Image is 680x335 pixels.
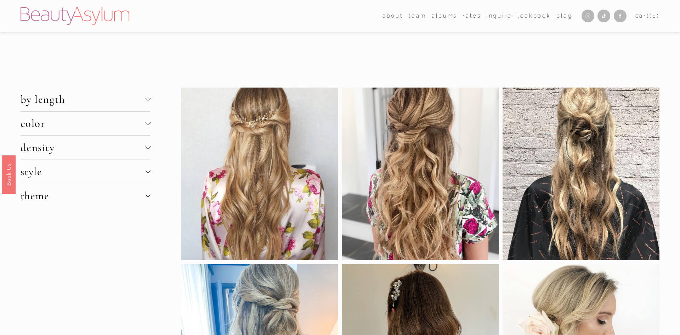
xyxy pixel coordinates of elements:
[635,11,660,21] a: Cart(0)
[614,10,627,22] a: Facebook
[21,117,146,130] span: color
[21,160,151,184] button: style
[582,10,594,22] a: Instagram
[597,10,610,22] a: TikTok
[556,11,573,21] a: Blog
[650,13,659,19] span: ( )
[487,11,512,21] a: Inquire
[21,7,129,25] img: Beauty Asylum | Bridal Hair &amp; Makeup Charlotte &amp; Atlanta
[409,11,426,21] a: folder dropdown
[21,93,146,106] span: by length
[21,189,146,202] span: theme
[21,88,151,111] button: by length
[21,165,146,178] span: style
[463,11,481,21] a: Rates
[382,11,403,21] span: about
[517,11,551,21] a: Lookbook
[432,11,457,21] a: albums
[21,184,151,208] button: theme
[2,155,16,194] a: Book Us
[21,136,151,160] button: density
[652,13,657,19] span: 0
[382,11,403,21] a: folder dropdown
[21,112,151,135] button: color
[409,11,426,21] span: team
[21,141,146,154] span: density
